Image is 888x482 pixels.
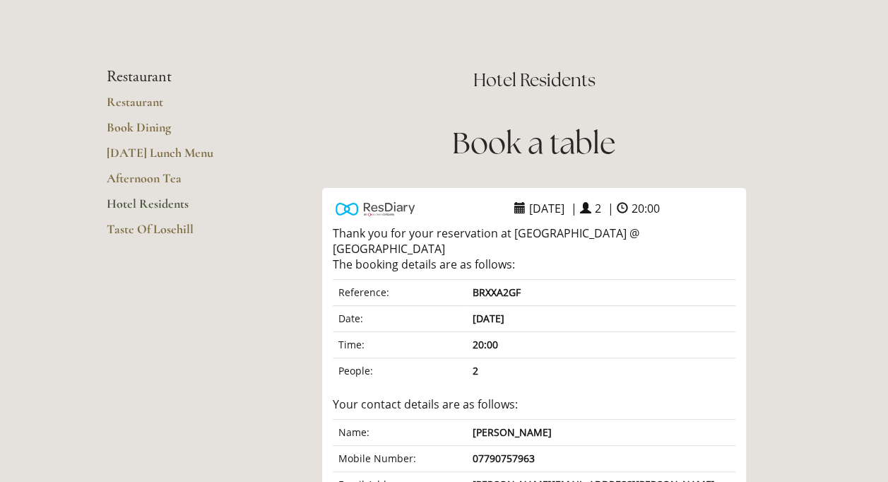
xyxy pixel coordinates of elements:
h2: Hotel Residents [287,68,782,93]
span: [DATE] [526,197,568,220]
a: [DATE] Lunch Menu [107,145,242,170]
span: Thank you for your reservation at [GEOGRAPHIC_DATA] @ [GEOGRAPHIC_DATA] [333,225,639,257]
img: Powered by ResDiary [336,199,415,219]
span: 2 [591,197,605,220]
td: People: [333,358,467,384]
h1: Book a table [287,122,782,164]
div: The booking details are as follows: [333,257,735,272]
b: 07790757963 [473,452,535,465]
td: Date: [333,305,467,331]
span: Your contact details are as follows: [333,396,518,412]
td: Time: [333,331,467,358]
td: Name: [333,419,467,445]
span: | [608,201,614,216]
strong: [DATE] [473,312,504,325]
b: [PERSON_NAME] [473,425,552,439]
a: Afternoon Tea [107,170,242,196]
span: | [571,201,577,216]
a: Hotel Residents [107,196,242,221]
a: Taste Of Losehill [107,221,242,247]
li: Restaurant [107,68,242,86]
a: Restaurant [107,94,242,119]
strong: 2 [473,364,478,377]
strong: BRXXA2GF [473,286,521,299]
a: Book Dining [107,119,242,145]
span: 20:00 [628,197,663,220]
td: Mobile Number: [333,445,467,471]
strong: 20:00 [473,338,498,351]
td: Reference: [333,279,467,305]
